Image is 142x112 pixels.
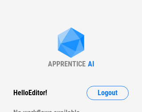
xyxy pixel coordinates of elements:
[13,86,47,100] div: Hello Editor !
[53,27,89,60] img: Apprentice AI
[88,60,94,68] div: AI
[48,60,86,68] div: APPRENTICE
[98,89,118,97] span: Logout
[87,86,129,100] button: Logout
